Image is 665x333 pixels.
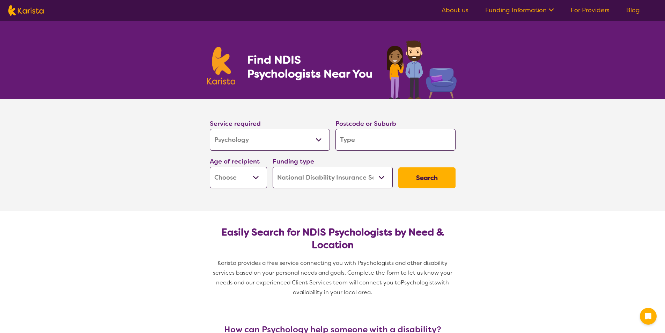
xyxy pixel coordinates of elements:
label: Postcode or Suburb [335,120,396,128]
span: Karista provides a free service connecting you with Psychologists and other disability services b... [213,259,454,286]
a: Blog [626,6,640,14]
label: Age of recipient [210,157,260,166]
label: Service required [210,120,261,128]
input: Type [335,129,456,151]
img: Karista logo [8,5,44,16]
a: Funding Information [485,6,554,14]
a: For Providers [571,6,609,14]
img: Karista logo [207,47,236,85]
span: Psychologists [401,279,437,286]
img: psychology [384,38,458,99]
a: About us [442,6,468,14]
label: Funding type [273,157,314,166]
h1: Find NDIS Psychologists Near You [247,53,376,81]
button: Search [398,167,456,188]
h2: Easily Search for NDIS Psychologists by Need & Location [215,226,450,251]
